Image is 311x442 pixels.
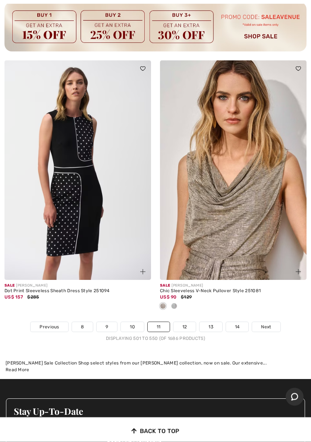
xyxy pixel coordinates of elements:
span: US$ 157 [4,295,23,300]
img: Joseph Ribkoff Sale: up to 30% off [4,2,307,52]
h3: Stay Up-To-Date [14,407,297,416]
img: plus_v2.svg [296,269,301,275]
a: Next [252,322,280,332]
a: 14 [226,322,249,332]
span: Next [261,324,271,331]
span: Read More [6,367,29,373]
a: 9 [97,322,117,332]
span: $285 [27,295,39,300]
a: 13 [200,322,222,332]
img: plus_v2.svg [140,269,145,275]
span: $129 [181,295,192,300]
iframe: Opens a widget where you can chat to one of our agents [286,388,304,407]
div: [PERSON_NAME] [160,283,307,289]
div: Grey/Silver [169,301,180,313]
a: 8 [72,322,93,332]
div: Chic Sleeveless V-Neck Pullover Style 251081 [160,289,307,294]
a: 12 [173,322,196,332]
img: Dot Print Sleeveless Sheath Dress Style 251094. Black/Vanilla [4,61,151,281]
div: Dot Print Sleeveless Sheath Dress Style 251094 [4,289,151,294]
span: Previous [40,324,59,331]
a: Previous [31,322,68,332]
img: heart_black_full.svg [140,67,145,71]
div: [PERSON_NAME] [4,283,151,289]
span: Sale [160,284,170,288]
div: Beige/gold [157,301,169,313]
a: 11 [148,322,170,332]
span: Sale [4,284,15,288]
img: Chic Sleeveless V-Neck Pullover Style 251081. Beige/gold [160,61,307,281]
img: heart_black_full.svg [296,67,301,71]
div: [PERSON_NAME] Sale Collection Shop select styles from our [PERSON_NAME] collection, now on sale. ... [6,360,305,367]
span: US$ 90 [160,295,177,300]
a: 10 [121,322,144,332]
